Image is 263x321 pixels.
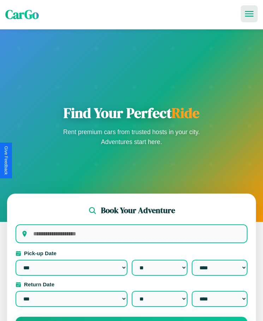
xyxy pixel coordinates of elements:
label: Return Date [16,281,247,287]
label: Pick-up Date [16,250,247,256]
p: Rent premium cars from trusted hosts in your city. Adventures start here. [61,127,202,147]
span: Ride [172,103,199,122]
span: CarGo [5,6,39,23]
h2: Book Your Adventure [101,205,175,216]
div: Give Feedback [4,146,8,175]
h1: Find Your Perfect [61,104,202,121]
